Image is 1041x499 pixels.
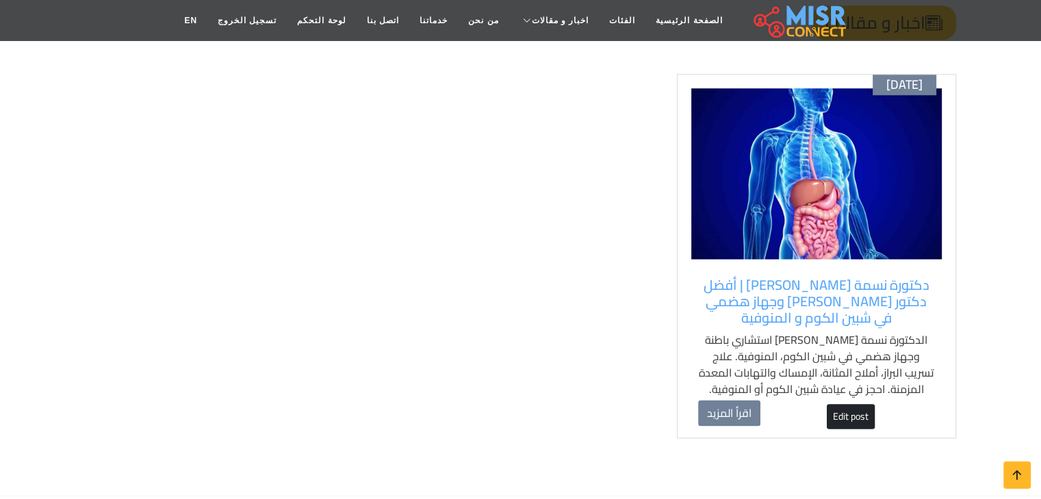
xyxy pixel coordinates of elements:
[174,8,207,33] a: EN
[645,8,732,33] a: الصفحة الرئيسية
[886,77,923,92] span: [DATE]
[409,8,458,33] a: خدماتنا
[509,8,599,33] a: اخبار و مقالات
[754,3,845,38] img: main.misr_connect
[698,400,760,426] a: اقرأ المزيد
[458,8,509,33] a: من نحن
[207,8,287,33] a: تسجيل الخروج
[357,8,409,33] a: اتصل بنا
[531,14,589,27] span: اخبار و مقالات
[287,8,356,33] a: لوحة التحكم
[599,8,645,33] a: الفئات
[698,332,935,397] p: الدكتورة نسمة [PERSON_NAME] استشاري باطنة وجهاز هضمي في شبين الكوم، المنوفية. علاج تسريب البراز، ...
[691,88,942,259] img: باطنة وجهاز هضمي
[698,277,935,326] a: دكتورة نسمة [PERSON_NAME] | أفضل دكتور [PERSON_NAME] وجهاز هضمي في شبين الكوم و المنوفية
[827,404,875,429] a: Edit post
